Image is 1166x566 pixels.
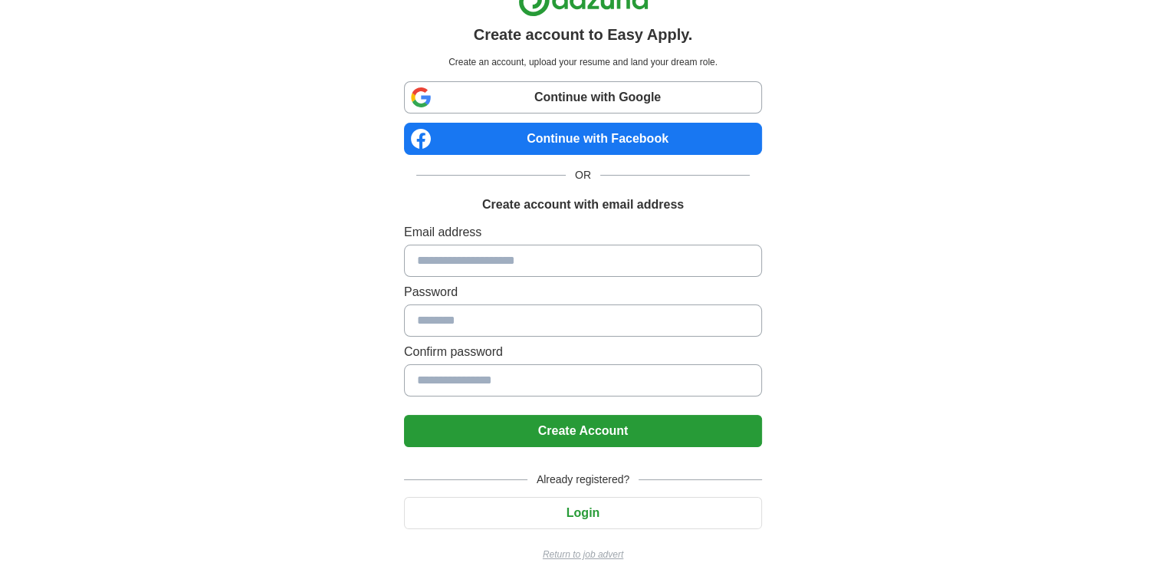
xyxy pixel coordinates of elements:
a: Return to job advert [404,548,762,561]
a: Login [404,506,762,519]
button: Login [404,497,762,529]
span: OR [566,167,600,183]
h1: Create account with email address [482,196,684,214]
a: Continue with Google [404,81,762,114]
h1: Create account to Easy Apply. [474,23,693,46]
label: Email address [404,223,762,242]
span: Already registered? [527,472,639,488]
button: Create Account [404,415,762,447]
label: Password [404,283,762,301]
label: Confirm password [404,343,762,361]
a: Continue with Facebook [404,123,762,155]
p: Create an account, upload your resume and land your dream role. [407,55,759,69]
